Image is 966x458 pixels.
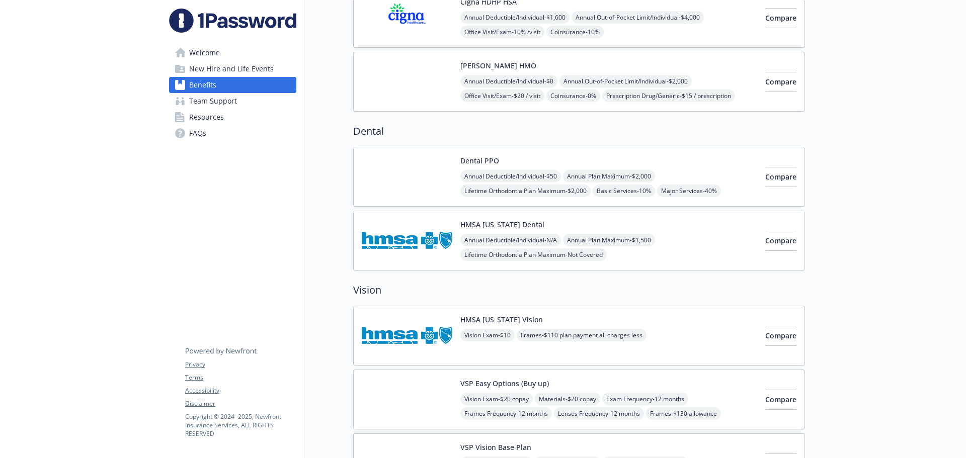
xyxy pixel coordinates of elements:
span: Office Visit/Exam - 10% /visit [460,26,544,38]
a: Benefits [169,77,296,93]
button: Compare [765,390,796,410]
span: Exam Frequency - 12 months [602,393,688,405]
button: Compare [765,72,796,92]
button: [PERSON_NAME] HMO [460,60,536,71]
img: Vision Service Plan carrier logo [362,378,452,421]
span: Compare [765,331,796,340]
a: Terms [185,373,296,382]
span: Benefits [189,77,216,93]
span: Annual Deductible/Individual - $0 [460,75,557,87]
span: Frames - $110 plan payment all charges less [517,329,647,341]
span: Frames Frequency - 12 months [460,407,552,420]
span: Compare [765,77,796,86]
a: Privacy [185,360,296,369]
span: Materials - $20 copay [535,393,600,405]
span: Team Support [189,93,237,109]
h2: Dental [353,124,805,139]
a: FAQs [169,125,296,141]
span: Frames - $130 allowance [646,407,721,420]
button: Compare [765,231,796,251]
span: Compare [765,172,796,181]
a: Team Support [169,93,296,109]
span: Annual Deductible/Individual - $1,600 [460,11,570,24]
span: Coinsurance - 0% [546,89,600,102]
button: HMSA [US_STATE] Vision [460,314,543,325]
span: Lifetime Orthodontia Plan Maximum - $2,000 [460,185,591,197]
span: Prescription Drug/Generic - $15 / prescription [602,89,735,102]
span: Coinsurance - 10% [546,26,604,38]
img: Guardian carrier logo [362,155,452,198]
span: Lifetime Orthodontia Plan Maximum - Not Covered [460,248,607,261]
span: New Hire and Life Events [189,61,274,77]
span: Annual Plan Maximum - $1,500 [563,234,655,246]
span: FAQs [189,125,206,141]
span: Vision Exam - $20 copay [460,393,533,405]
span: Annual Out-of-Pocket Limit/Individual - $2,000 [559,75,692,87]
span: Compare [765,13,796,23]
a: New Hire and Life Events [169,61,296,77]
span: Compare [765,236,796,245]
h2: Vision [353,283,805,298]
span: Lenses Frequency - 12 months [554,407,644,420]
button: HMSA [US_STATE] Dental [460,219,544,230]
img: Hawaii Medical Service Association carrier logo [362,219,452,262]
span: Annual Deductible/Individual - N/A [460,234,561,246]
button: Compare [765,8,796,28]
span: Basic Services - 10% [593,185,655,197]
span: Compare [765,395,796,404]
a: Accessibility [185,386,296,395]
button: Compare [765,326,796,346]
span: Major Services - 40% [657,185,721,197]
span: Office Visit/Exam - $20 / visit [460,89,544,102]
span: Annual Out-of-Pocket Limit/Individual - $4,000 [572,11,704,24]
a: Welcome [169,45,296,61]
a: Resources [169,109,296,125]
a: Disclaimer [185,399,296,408]
span: Welcome [189,45,220,61]
span: Resources [189,109,224,125]
button: Compare [765,167,796,187]
span: Vision Exam - $10 [460,329,515,341]
span: Annual Plan Maximum - $2,000 [563,170,655,182]
button: VSP Vision Base Plan [460,442,531,452]
img: Hawaii Medical Service Association carrier logo [362,314,452,357]
button: Dental PPO [460,155,499,166]
span: Annual Deductible/Individual - $50 [460,170,561,182]
img: Kaiser Permanente Insurance Company carrier logo [362,60,452,103]
button: VSP Easy Options (Buy up) [460,378,549,389]
p: Copyright © 2024 - 2025 , Newfront Insurance Services, ALL RIGHTS RESERVED [185,412,296,438]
